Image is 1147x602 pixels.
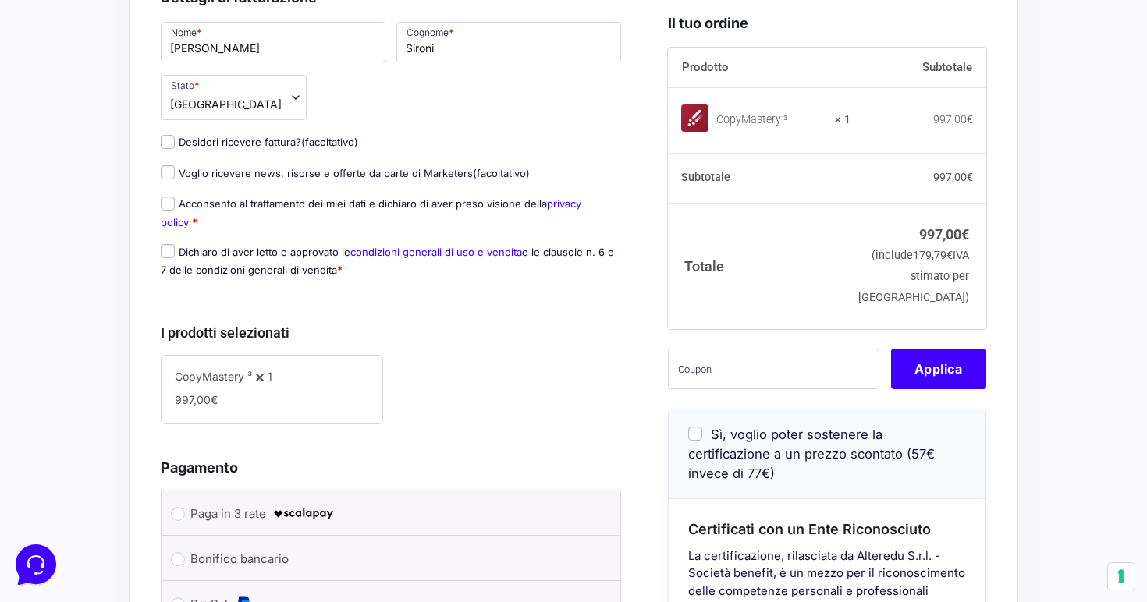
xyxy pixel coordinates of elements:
span: 1 [268,370,272,383]
input: Acconsento al trattamento dei miei dati e dichiaro di aver preso visione dellaprivacy policy [161,197,175,211]
h3: Il tuo ordine [668,12,986,33]
label: Desideri ricevere fattura? [161,136,358,148]
th: Subtotale [850,47,986,87]
img: dark [25,87,56,119]
th: Subtotale [668,153,851,203]
input: Voglio ricevere news, risorse e offerte da parte di Marketers(facoltativo) [161,165,175,179]
button: Messaggi [108,459,204,494]
strong: × 1 [835,112,850,128]
img: scalapay-logo-black.png [272,505,335,523]
input: Dichiaro di aver letto e approvato lecondizioni generali di uso e venditae le clausole n. 6 e 7 d... [161,244,175,258]
button: Aiuto [204,459,300,494]
span: 179,79 [913,249,953,262]
p: Home [47,480,73,494]
span: Italia [170,96,282,112]
button: Le tue preferenze relative al consenso per le tecnologie di tracciamento [1108,563,1135,590]
label: Bonifico bancario [190,547,586,571]
h3: I prodotti selezionati [161,322,621,343]
th: Prodotto [668,47,851,87]
a: Apri Centro Assistenza [166,193,287,206]
label: Voglio ricevere news, risorse e offerte da parte di Marketers [161,167,530,179]
button: Applica [891,348,986,388]
button: Inizia una conversazione [25,131,287,162]
iframe: Customerly Messenger Launcher [12,541,59,588]
span: € [211,393,218,406]
input: Nome * [161,22,385,62]
input: Coupon [668,348,879,388]
img: dark [75,87,106,119]
input: Cognome * [396,22,621,62]
span: Certificati con un Ente Riconosciuto [688,520,931,536]
a: privacy policy [161,197,581,228]
span: (facoltativo) [473,167,530,179]
span: (facoltativo) [301,136,358,148]
span: CopyMastery ³ [175,370,252,383]
h3: Pagamento [161,457,621,478]
small: (include IVA stimato per [GEOGRAPHIC_DATA]) [858,249,969,304]
div: CopyMastery ³ [716,112,826,128]
label: Acconsento al trattamento dei miei dati e dichiaro di aver preso visione della [161,197,581,228]
bdi: 997,00 [933,113,973,126]
label: Paga in 3 rate [190,502,586,526]
p: Messaggi [135,480,177,494]
span: 997,00 [175,393,218,406]
span: Le tue conversazioni [25,62,133,75]
span: € [946,249,953,262]
input: Cerca un articolo... [35,227,255,243]
span: € [967,113,973,126]
a: condizioni generali di uso e vendita [350,246,522,258]
span: Trova una risposta [25,193,122,206]
button: Home [12,459,108,494]
bdi: 997,00 [933,171,973,183]
img: dark [50,87,81,119]
span: € [967,171,973,183]
bdi: 997,00 [919,225,969,242]
span: Stato [161,75,307,120]
input: Sì, voglio poter sostenere la certificazione a un prezzo scontato (57€ invece di 77€) [688,427,702,441]
img: CopyMastery ³ [681,104,708,131]
p: Aiuto [240,480,263,494]
input: Desideri ricevere fattura?(facoltativo) [161,135,175,149]
th: Totale [668,203,851,328]
h2: Ciao da Marketers 👋 [12,12,262,37]
span: Sì, voglio poter sostenere la certificazione a un prezzo scontato (57€ invece di 77€) [688,426,935,480]
label: Dichiaro di aver letto e approvato le e le clausole n. 6 e 7 delle condizioni generali di vendita [161,246,614,276]
span: € [961,225,969,242]
span: Inizia una conversazione [101,140,230,153]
